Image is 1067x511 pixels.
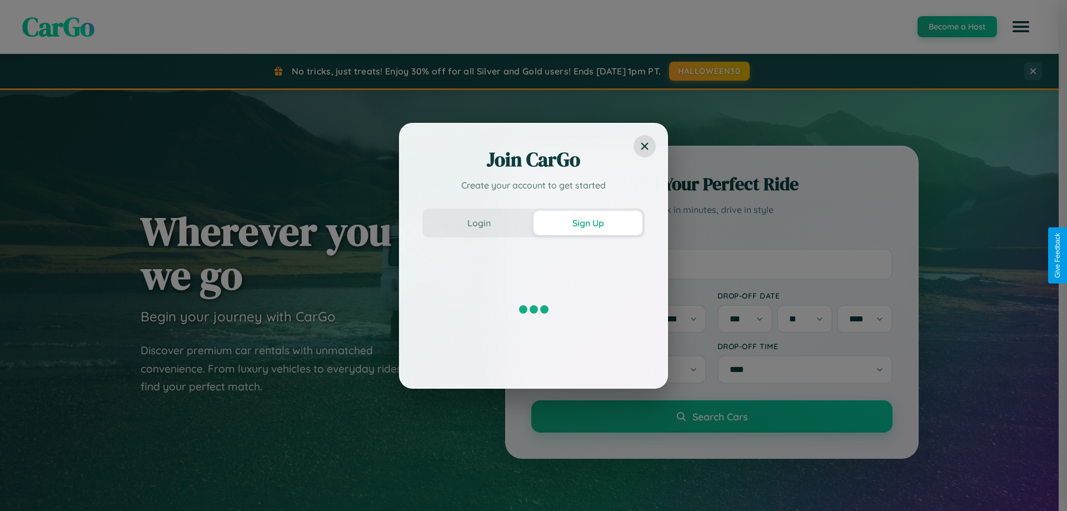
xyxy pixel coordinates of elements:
div: Give Feedback [1054,233,1061,278]
p: Create your account to get started [422,178,645,192]
iframe: Intercom live chat [11,473,38,500]
button: Sign Up [533,211,642,235]
button: Login [425,211,533,235]
h2: Join CarGo [422,146,645,173]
